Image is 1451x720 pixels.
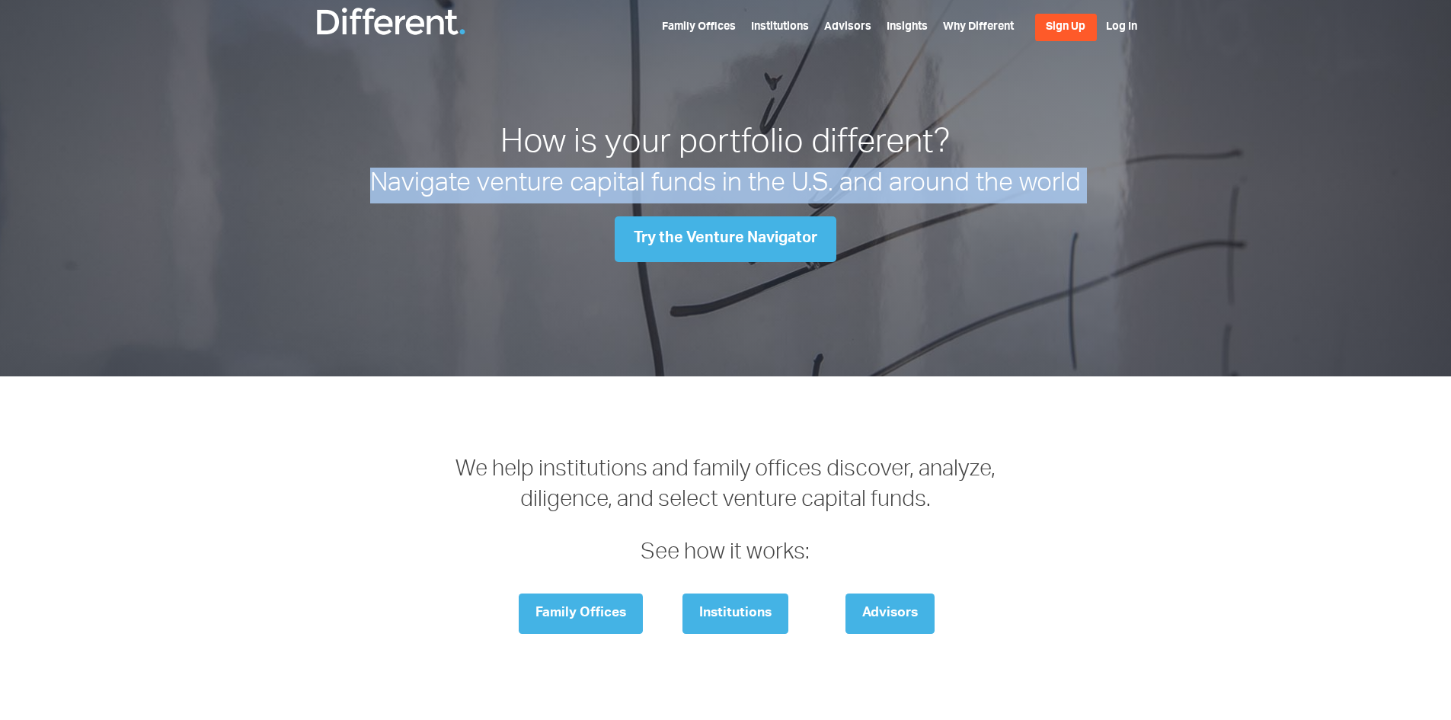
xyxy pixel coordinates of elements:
[615,216,836,262] a: Try the Venture Navigator
[943,22,1014,33] a: Why Different
[662,22,736,33] a: Family Offices
[824,22,871,33] a: Advisors
[751,22,809,33] a: Institutions
[845,594,935,634] a: Advisors
[682,594,788,634] a: Institutions
[311,122,1141,168] h1: How is your portfolio different?
[887,22,928,33] a: Insights
[452,539,999,569] p: See how it works:
[315,6,467,37] img: Different Funds
[1106,22,1137,33] a: Log In
[519,594,643,634] a: Family Offices
[452,456,999,570] h3: We help institutions and family offices discover, analyze, diligence, and select venture capital ...
[311,168,1141,203] h2: Navigate venture capital funds in the U.S. and around the world
[1035,14,1097,41] a: Sign Up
